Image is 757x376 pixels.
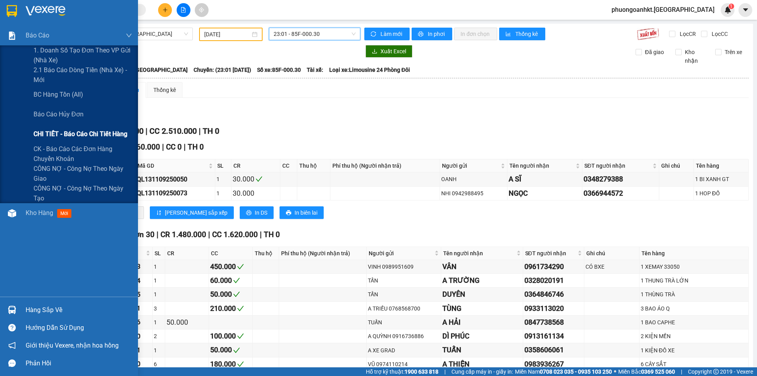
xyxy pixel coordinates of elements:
[274,28,356,40] span: 23:01 - 85F-000.30
[618,367,675,376] span: Miền Bắc
[499,28,545,40] button: bar-chartThống kê
[126,32,132,39] span: down
[412,28,452,40] button: printerIn phơi
[584,188,658,199] div: 0366944572
[246,210,252,216] span: printer
[7,5,17,17] img: logo-vxr
[523,357,584,371] td: 0983936267
[713,369,719,374] span: copyright
[641,369,675,375] strong: 0369 525 060
[165,247,209,260] th: CR
[157,230,158,239] span: |
[605,5,721,15] span: phuongoanhkt.[GEOGRAPHIC_DATA]
[233,277,240,284] span: check
[154,360,164,369] div: 6
[441,316,523,329] td: A HẢI
[237,361,244,368] span: check
[641,276,747,285] div: 1 THUNG TRÀ LỚN
[162,7,168,13] span: plus
[524,331,583,342] div: 0913161134
[255,176,263,183] span: check
[138,161,207,170] span: Mã GD
[405,369,438,375] strong: 1900 633 818
[137,188,214,198] div: QL131109250073
[212,230,258,239] span: CC 1.620.000
[368,318,440,327] div: TUẤN
[682,48,709,65] span: Kho nhận
[640,247,749,260] th: Tên hàng
[34,129,127,139] span: CHI TIẾT - Báo cáo chi tiết hàng
[614,370,616,373] span: ⚪️
[8,342,16,349] span: notification
[295,208,317,217] span: In biên lai
[194,65,251,74] span: Chuyến: (23:01 [DATE])
[681,367,682,376] span: |
[709,30,729,38] span: Lọc CC
[364,28,410,40] button: syncLàm mới
[153,247,165,260] th: SL
[210,261,251,272] div: 450.000
[637,28,659,40] img: 9k=
[136,187,215,200] td: QL131109250073
[160,230,206,239] span: CR 1.480.000
[210,344,251,355] div: 50.000
[237,305,244,312] span: check
[524,317,583,328] div: 0847738568
[26,209,53,217] span: Kho hàng
[584,247,640,260] th: Ghi chú
[585,262,638,271] div: CÓ BXE
[34,109,84,119] span: Báo cáo hủy đơn
[260,230,262,239] span: |
[8,324,16,331] span: question-circle
[505,31,512,37] span: bar-chart
[641,318,747,327] div: 1 BAO CAPHE
[515,367,612,376] span: Miền Nam
[210,331,251,342] div: 100.000
[722,48,745,56] span: Trên xe
[380,47,406,56] span: Xuất Excel
[641,262,747,271] div: 1 XEMAY 33050
[524,359,583,370] div: 0983936267
[524,289,583,300] div: 0364846746
[257,65,301,74] span: Số xe: 85F-000.30
[441,175,506,183] div: OANH
[255,208,267,217] span: In DS
[584,161,651,170] span: SĐT người nhận
[523,329,584,343] td: 0913161134
[181,7,186,13] span: file-add
[441,357,523,371] td: A THIỆN
[154,290,164,299] div: 1
[253,247,279,260] th: Thu hộ
[329,65,410,74] span: Loại xe: Limousine 24 Phòng Đôi
[240,206,274,219] button: printerIn DS
[641,360,747,369] div: 6 CÂY SẮT
[210,289,251,300] div: 50.000
[442,261,522,272] div: VÂN
[264,230,280,239] span: TH 0
[34,164,132,183] span: CÔNG NỢ - Công nợ theo ngày giao
[154,346,164,355] div: 1
[166,317,207,328] div: 50.000
[8,306,16,314] img: warehouse-icon
[125,142,160,152] span: CR 60.000
[145,126,147,136] span: |
[738,3,752,17] button: caret-down
[208,230,210,239] span: |
[26,357,132,369] div: Phản hồi
[231,159,280,172] th: CR
[441,189,506,198] div: NHI 0942988495
[368,276,440,285] div: TẤN
[659,159,694,172] th: Ghi chú
[442,317,522,328] div: A HẢI
[34,65,132,85] span: 2.1 Báo cáo dòng tiền (nhà xe) - mới
[509,161,574,170] span: Tên người nhận
[641,332,747,340] div: 2 KIỆN MỀN
[204,30,250,39] input: 11/09/2025
[584,174,658,185] div: 0348279388
[216,175,229,183] div: 1
[371,31,377,37] span: sync
[156,210,162,216] span: sort-ascending
[523,302,584,316] td: 0933113020
[233,291,240,298] span: check
[280,159,297,172] th: CC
